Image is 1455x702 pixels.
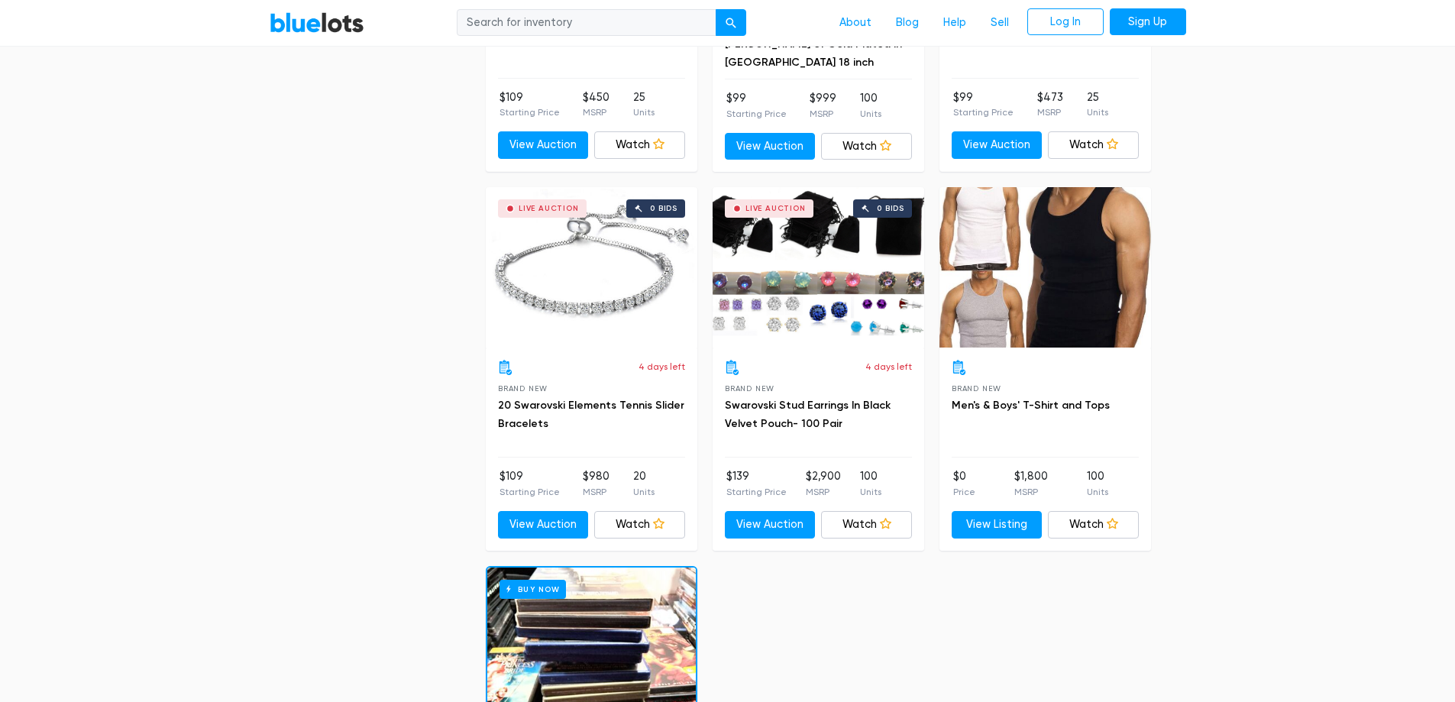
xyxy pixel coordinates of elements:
a: Men's & Boys' T-Shirt and Tops [952,399,1110,412]
li: $980 [583,468,609,499]
a: Watch [594,511,685,539]
li: $99 [953,89,1014,120]
a: 20 Swarovski Elements Tennis Slider Bracelets [498,399,684,430]
a: View Auction [498,131,589,159]
p: MSRP [583,485,609,499]
a: Watch [1048,131,1139,159]
a: Log In [1027,8,1104,36]
p: MSRP [1037,105,1063,119]
a: Help [931,8,978,37]
a: Sell [978,8,1021,37]
a: Live Auction 0 bids [486,187,697,348]
input: Search for inventory [457,9,716,37]
a: Watch [821,511,912,539]
p: MSRP [583,105,609,119]
a: Sign Up [1110,8,1186,36]
p: Units [860,107,881,121]
a: Live Auction 0 bids [713,187,924,348]
a: About [827,8,884,37]
p: Starting Price [953,105,1014,119]
p: MSRP [810,107,836,121]
li: $2,900 [806,468,841,499]
a: Watch [821,133,912,160]
a: Swarovski Stud Earrings In Black Velvet Pouch- 100 Pair [725,399,891,430]
li: 100 [860,468,881,499]
p: 4 days left [865,360,912,374]
li: $109 [500,468,560,499]
p: Units [1087,105,1108,119]
p: 4 days left [639,360,685,374]
p: Starting Price [500,485,560,499]
a: View Auction [498,511,589,539]
a: View Auction [952,131,1043,159]
a: Watch [1048,511,1139,539]
p: Units [633,105,655,119]
div: 0 bids [877,205,904,212]
li: 100 [1087,468,1108,499]
p: Starting Price [726,485,787,499]
span: Brand New [498,384,548,393]
p: Units [860,485,881,499]
p: Units [1087,485,1108,499]
span: Brand New [725,384,774,393]
li: $473 [1037,89,1063,120]
li: $999 [810,90,836,121]
p: MSRP [806,485,841,499]
p: Starting Price [500,105,560,119]
div: Live Auction [745,205,806,212]
p: Units [633,485,655,499]
li: 25 [633,89,655,120]
li: $0 [953,468,975,499]
li: 100 [860,90,881,121]
p: MSRP [1014,485,1048,499]
li: $139 [726,468,787,499]
div: Live Auction [519,205,579,212]
a: BlueLots [270,11,364,34]
li: 25 [1087,89,1108,120]
a: View Auction [725,511,816,539]
p: Price [953,485,975,499]
a: Blog [884,8,931,37]
span: Brand New [952,384,1001,393]
a: View Auction [725,133,816,160]
li: $99 [726,90,787,121]
a: View Listing [952,511,1043,539]
p: Starting Price [726,107,787,121]
div: 0 bids [650,205,677,212]
a: Watch [594,131,685,159]
li: 20 [633,468,655,499]
li: $109 [500,89,560,120]
li: $1,800 [1014,468,1048,499]
li: $450 [583,89,609,120]
h6: Buy Now [500,580,566,599]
